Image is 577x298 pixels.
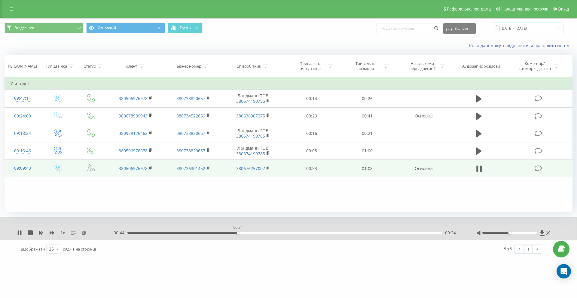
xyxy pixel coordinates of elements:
[21,246,45,252] span: Відображати
[294,61,326,71] div: Тривалість очікування
[339,142,395,160] td: 01:00
[119,113,148,119] a: 380678989943
[558,7,569,11] span: Вихід
[447,7,491,11] span: Реферальна програма
[236,151,265,157] a: 380674190785
[236,166,265,171] a: 380676257007
[284,125,339,142] td: 00:16
[237,64,261,69] div: Співробітник
[501,7,548,11] span: Налаштування профілю
[350,61,382,71] div: Тривалість розмови
[339,107,395,125] td: 00:41
[84,64,96,69] div: Статус
[63,246,96,252] span: рядків на сторінці
[232,223,244,232] div: 00:24
[11,163,34,174] div: 09:09:43
[222,142,284,160] td: Ландманн ТОВ
[180,26,191,30] span: Графік
[5,78,572,90] td: Сьогодні
[508,232,511,234] div: Accessibility label
[60,230,65,236] span: 1 x
[11,110,34,122] div: 09:24:00
[11,93,34,104] div: 09:47:11
[119,130,148,136] a: 380979126462
[517,61,552,71] div: Коментар/категорія дзвінка
[236,133,265,139] a: 380674190785
[284,107,339,125] td: 00:29
[119,148,148,154] a: 380506976978
[339,90,395,107] td: 00:26
[377,23,440,34] input: Пошук за номером
[7,64,37,69] div: [PERSON_NAME]
[339,125,395,142] td: 00:21
[395,107,453,125] td: Основна
[46,64,67,69] div: Тип дзвінка
[499,246,512,252] div: 1 - 5 з 5
[176,130,205,136] a: 380738820657
[557,264,571,278] div: Open Intercom Messenger
[236,98,265,104] a: 380674190785
[339,160,395,177] td: 01:08
[11,145,34,157] div: 09:16:46
[284,90,339,107] td: 00:14
[443,23,476,34] button: Експорт
[222,125,284,142] td: Ландманн ТОВ
[49,246,54,252] div: 25
[395,160,453,177] td: Основна
[462,64,500,69] div: Аудіозапис розмови
[86,23,165,33] button: Основний
[119,96,148,101] a: 380506976978
[284,142,339,160] td: 00:08
[14,26,34,30] span: Всі дзвінки
[112,230,127,236] span: - 00:44
[168,23,203,33] button: Графік
[236,113,265,119] a: 380636367275
[176,148,205,154] a: 380738820657
[445,230,456,236] span: 00:24
[284,160,339,177] td: 00:33
[406,61,438,71] div: Назва схеми переадресації
[469,43,572,48] a: Коли дані можуть відрізнятися вiд інших систем
[126,64,137,69] div: Клієнт
[237,232,239,234] div: Accessibility label
[176,166,205,171] a: 380736301452
[119,166,148,171] a: 380506976978
[5,23,83,33] button: Всі дзвінки
[176,113,205,119] a: 380734522859
[11,128,34,139] div: 09:18:24
[176,96,205,101] a: 380738820657
[524,245,533,253] a: 1
[177,64,201,69] div: Бізнес номер
[222,90,284,107] td: Ландманн ТОВ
